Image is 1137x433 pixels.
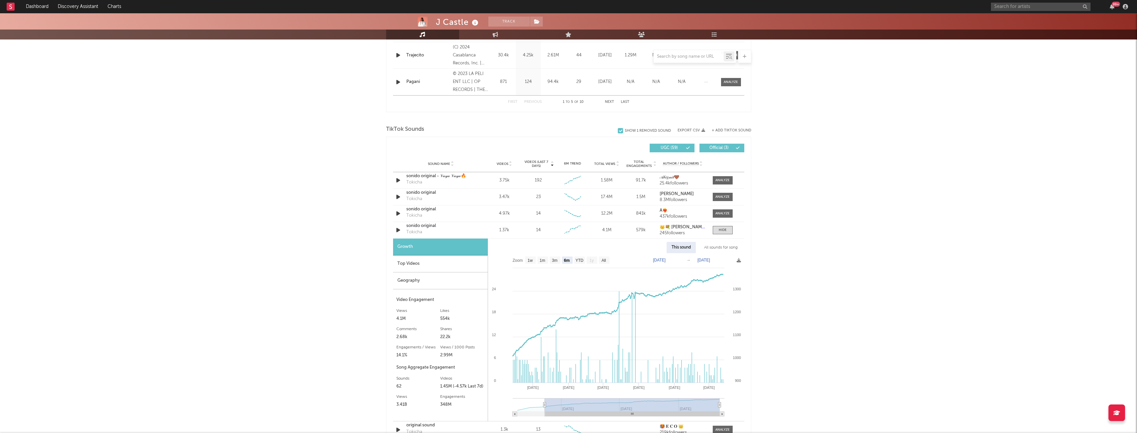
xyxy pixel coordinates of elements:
[493,79,514,85] div: 871
[660,175,706,180] a: 𝒜𝒷𝒾𝑔𝒶𝒾𝓁🤎
[660,208,668,213] strong: A❤️‍🔥
[453,43,489,67] div: (C) 2024 Casablanca Records, Inc. | Powered by GLAD Empire, LLC
[539,258,545,263] text: 1m
[440,343,484,351] div: Views / 1000 Posts
[440,351,484,359] div: 2.99M
[440,375,484,383] div: Videos
[406,422,476,429] a: original sound
[555,98,592,106] div: 1 5 10
[527,386,538,390] text: [DATE]
[524,100,542,104] button: Previous
[536,426,540,433] div: 13
[508,100,518,104] button: First
[567,79,591,85] div: 29
[594,162,615,166] span: Total Views
[523,160,550,168] span: Videos (last 7 days)
[663,162,699,166] span: Author / Followers
[621,100,629,104] button: Last
[542,79,564,85] div: 94.4k
[589,258,594,263] text: 1y
[396,351,441,359] div: 14.1%
[406,223,476,229] a: sonido original
[645,79,667,85] div: N/A
[406,189,476,196] div: sonido original
[1112,2,1120,7] div: 99 +
[654,146,685,150] span: UGC ( 59 )
[733,356,741,360] text: 1000
[625,210,656,217] div: 841k
[591,194,622,200] div: 17.4M
[650,144,694,152] button: UGC(59)
[440,401,484,409] div: 348M
[660,424,706,429] a: 🥵 𝐄 𝐂 𝐎 👑
[660,214,706,219] div: 437k followers
[660,424,684,429] strong: 🥵 𝐄 𝐂 𝐎 👑
[396,375,441,383] div: Sounds
[633,386,644,390] text: [DATE]
[536,210,541,217] div: 14
[488,17,530,27] button: Track
[396,333,441,341] div: 2.68k
[494,356,496,360] text: 6
[591,227,622,234] div: 4.1M
[735,379,741,383] text: 900
[406,206,476,213] div: sonido original
[733,287,741,291] text: 1300
[625,194,656,200] div: 1.5M
[489,194,520,200] div: 3.47k
[660,231,706,236] div: 245 followers
[625,129,671,133] div: Show 1 Removed Sound
[513,258,523,263] text: Zoom
[699,242,743,253] div: All sounds for song
[406,173,476,180] div: sonido original - 𝒱𝒶𝓎𝒶 𝒱𝒶𝓎𝒶🔥
[564,258,569,263] text: 6m
[440,325,484,333] div: Shares
[712,129,751,132] button: + Add TikTok Sound
[667,242,696,253] div: This sound
[699,144,744,152] button: Official(3)
[660,198,706,202] div: 8.3M followers
[393,239,488,255] div: Growth
[653,258,666,262] text: [DATE]
[1110,4,1114,9] button: 99+
[406,212,422,219] div: Tokicha
[671,79,693,85] div: N/A
[619,79,642,85] div: N/A
[396,343,441,351] div: Engagements / Views
[406,196,422,202] div: Tokicha
[489,177,520,184] div: 3.75k
[518,79,539,85] div: 124
[406,229,422,236] div: Tokicha
[535,177,542,184] div: 192
[552,258,557,263] text: 3m
[406,79,450,85] a: Pagani
[492,287,496,291] text: 24
[396,383,441,391] div: 62
[396,315,441,323] div: 4.1M
[625,227,656,234] div: 579k
[440,333,484,341] div: 22.2k
[660,192,694,196] strong: [PERSON_NAME]
[991,3,1091,11] input: Search for artists
[625,160,652,168] span: Total Engagements
[733,333,741,337] text: 1100
[574,101,578,104] span: of
[396,296,484,304] div: Video Engagement
[660,225,706,230] a: 👑💐 [PERSON_NAME] 🍍👑
[557,161,588,166] div: 6M Trend
[536,194,541,200] div: 23
[566,101,570,104] span: to
[396,364,484,372] div: Song Aggregate Engagement
[393,255,488,272] div: Top Videos
[494,379,496,383] text: 0
[396,307,441,315] div: Views
[528,258,533,263] text: 1w
[705,129,751,132] button: + Add TikTok Sound
[594,79,616,85] div: [DATE]
[497,162,508,166] span: Videos
[601,258,606,263] text: All
[440,315,484,323] div: 554k
[492,310,496,314] text: 18
[660,225,717,229] strong: 👑💐 [PERSON_NAME] 🍍👑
